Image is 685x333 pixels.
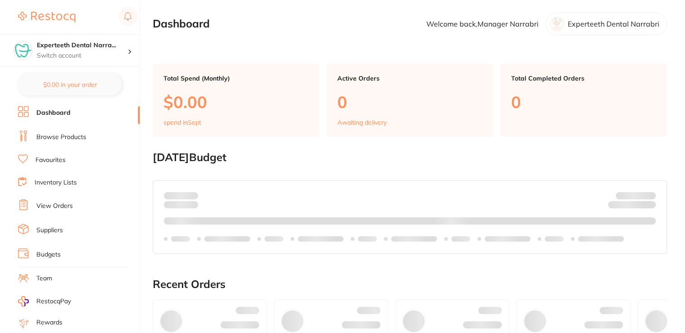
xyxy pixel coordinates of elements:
p: Labels [171,235,190,243]
h2: Dashboard [153,18,210,30]
p: spend in Sept [164,119,201,126]
p: Labels extended [204,235,250,243]
a: RestocqPay [18,296,71,306]
p: month [164,199,198,210]
a: Restocq Logo [18,7,75,27]
p: Total Completed Orders [511,75,656,82]
img: RestocqPay [18,296,29,306]
p: Labels extended [485,235,530,243]
p: Total Spend (Monthly) [164,75,309,82]
a: Dashboard [36,108,71,117]
p: Experteeth Dental Narrabri [568,20,659,28]
a: Team [36,274,52,283]
p: Labels extended [391,235,437,243]
p: Labels [358,235,377,243]
p: Labels [265,235,283,243]
h2: Recent Orders [153,278,667,291]
strong: $0.00 [182,191,198,199]
span: RestocqPay [36,297,71,306]
a: Total Completed Orders0 [500,64,667,137]
img: Restocq Logo [18,12,75,22]
p: Welcome back, Manager Narrabri [426,20,539,28]
a: Active Orders0Awaiting delivery [327,64,493,137]
a: Suppliers [36,226,63,235]
p: Labels [545,235,564,243]
h2: [DATE] Budget [153,151,667,164]
p: Awaiting delivery [337,119,387,126]
a: Rewards [36,318,62,327]
button: $0.00 in your order [18,74,122,95]
p: 0 [511,93,656,111]
p: Active Orders [337,75,482,82]
strong: $NaN [638,191,656,199]
a: Budgets [36,250,61,259]
h4: Experteeth Dental Narrabri [37,41,128,50]
p: 0 [337,93,482,111]
p: Switch account [37,51,128,60]
p: Labels extended [298,235,344,243]
p: Labels extended [578,235,624,243]
a: Total Spend (Monthly)$0.00spend inSept [153,64,319,137]
p: Labels [451,235,470,243]
p: Remaining: [608,199,656,210]
p: Spent: [164,192,198,199]
p: $0.00 [164,93,309,111]
strong: $0.00 [640,202,656,211]
a: Inventory Lists [35,178,77,187]
img: Experteeth Dental Narrabri [14,41,32,59]
a: Favourites [35,156,66,165]
a: Browse Products [36,133,86,142]
a: View Orders [36,202,73,211]
p: Budget: [616,192,656,199]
